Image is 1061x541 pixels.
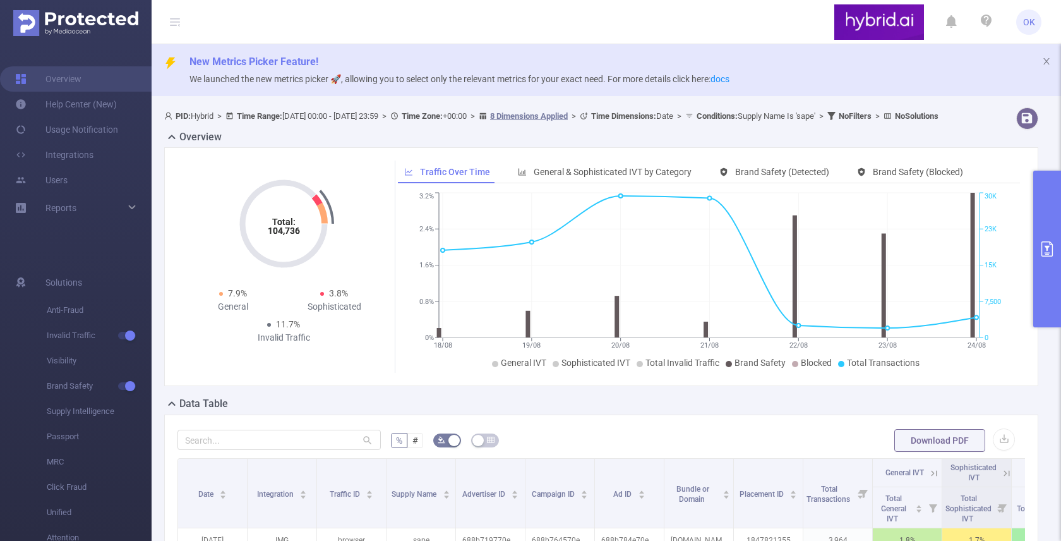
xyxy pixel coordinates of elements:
span: Total Invalid Traffic [645,358,719,368]
span: Supply Name Is 'sape' [697,111,815,121]
i: icon: caret-down [723,494,730,497]
tspan: 0.8% [419,298,434,306]
i: icon: caret-up [300,489,307,492]
span: OK [1023,9,1035,35]
span: > [815,111,827,121]
span: Hybrid [DATE] 00:00 - [DATE] 23:59 +00:00 [164,111,938,121]
span: > [673,111,685,121]
span: Total IVT [1017,504,1048,513]
span: Brand Safety [734,358,786,368]
span: New Metrics Picker Feature! [189,56,318,68]
span: Anti-Fraud [47,298,152,323]
tspan: 23/08 [878,341,896,350]
b: Time Zone: [402,111,443,121]
tspan: 0% [425,334,434,342]
div: Sophisticated [284,300,385,313]
div: Sort [366,489,373,496]
i: icon: caret-up [916,503,923,507]
i: icon: caret-down [638,494,645,497]
tspan: 104,736 [268,226,300,236]
tspan: 3.2% [419,193,434,201]
div: Invalid Traffic [233,331,334,344]
i: icon: close [1042,57,1051,66]
span: Solutions [45,270,82,295]
span: General IVT [501,358,546,368]
i: icon: caret-down [366,494,373,497]
div: Sort [299,489,307,496]
span: Click Fraud [47,475,152,500]
i: icon: caret-up [723,489,730,492]
span: > [568,111,580,121]
a: Help Center (New) [15,92,117,117]
i: icon: caret-up [581,489,588,492]
h2: Overview [179,130,222,145]
div: Sort [511,489,519,496]
span: General IVT [885,468,924,477]
a: Users [15,167,68,193]
span: Bundle or Domain [676,485,709,504]
i: icon: caret-up [366,489,373,492]
span: Placement ID [740,490,786,499]
tspan: 0 [985,334,988,342]
input: Search... [177,430,381,450]
i: icon: user [164,112,176,120]
span: > [378,111,390,121]
i: icon: caret-down [512,494,519,497]
span: Sophisticated IVT [561,358,630,368]
span: Supply Name [392,490,438,499]
span: Unified [47,500,152,525]
div: General [183,300,284,313]
span: Traffic ID [330,490,362,499]
tspan: 19/08 [522,341,541,350]
span: Date [198,490,215,499]
b: No Filters [839,111,872,121]
tspan: 23K [985,225,997,233]
i: icon: bar-chart [518,167,527,176]
span: 11.7% [276,319,300,329]
span: 3.8% [329,288,348,298]
span: Total Transactions [806,485,852,504]
tspan: 21/08 [700,341,719,350]
i: icon: caret-down [581,494,588,497]
b: Time Dimensions : [591,111,656,121]
i: icon: table [487,436,495,444]
span: Blocked [801,358,832,368]
span: Ad ID [613,490,633,499]
span: % [396,435,402,446]
span: Total Sophisticated IVT [945,494,992,523]
i: Filter menu [993,487,1011,528]
b: Time Range: [237,111,282,121]
span: Passport [47,424,152,449]
div: Sort [789,489,797,496]
i: Filter menu [854,459,872,528]
span: Brand Safety [47,374,152,399]
div: Sort [915,503,923,511]
div: Sort [722,489,730,496]
b: Conditions : [697,111,738,121]
a: Integrations [15,142,93,167]
i: icon: line-chart [404,167,413,176]
i: icon: caret-down [790,494,797,497]
i: icon: caret-up [220,489,227,492]
tspan: Total: [272,217,296,227]
span: Supply Intelligence [47,399,152,424]
div: Sort [219,489,227,496]
a: Usage Notification [15,117,118,142]
tspan: 1.6% [419,262,434,270]
h2: Data Table [179,396,228,411]
a: docs [710,74,729,84]
i: icon: caret-down [443,494,450,497]
i: icon: caret-up [443,489,450,492]
img: Protected Media [13,10,138,36]
b: PID: [176,111,191,121]
span: Visibility [47,348,152,374]
button: icon: close [1042,54,1051,68]
span: MRC [47,449,152,475]
span: > [872,111,884,121]
span: Reports [45,203,76,213]
i: icon: caret-down [220,494,227,497]
b: No Solutions [895,111,938,121]
span: Traffic Over Time [420,167,490,177]
div: Sort [580,489,588,496]
div: Sort [638,489,645,496]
